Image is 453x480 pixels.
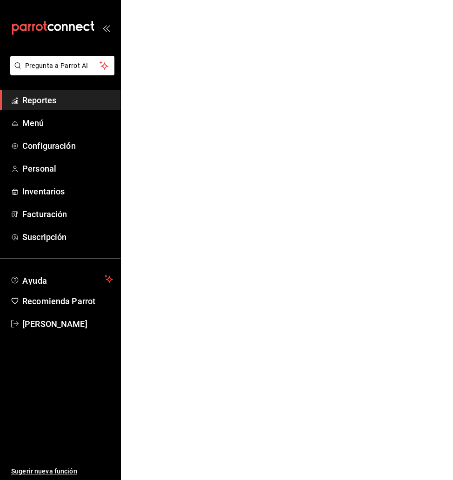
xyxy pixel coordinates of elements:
span: Menú [22,117,113,129]
button: open_drawer_menu [102,24,110,32]
span: Ayuda [22,273,101,285]
span: Personal [22,162,113,175]
a: Pregunta a Parrot AI [7,67,114,77]
span: Pregunta a Parrot AI [25,61,100,71]
span: Configuración [22,140,113,152]
span: Inventarios [22,185,113,198]
span: Sugerir nueva función [11,467,113,476]
span: [PERSON_NAME] [22,318,113,330]
span: Reportes [22,94,113,107]
span: Recomienda Parrot [22,295,113,307]
span: Facturación [22,208,113,220]
span: Suscripción [22,231,113,243]
button: Pregunta a Parrot AI [10,56,114,75]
